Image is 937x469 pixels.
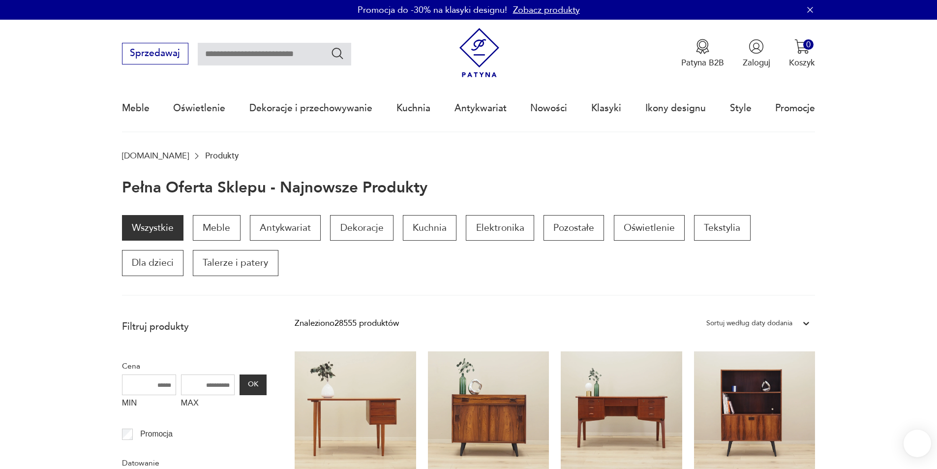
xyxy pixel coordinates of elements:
img: Patyna - sklep z meblami i dekoracjami vintage [454,28,504,78]
a: Talerze i patery [193,250,278,276]
div: Sortuj według daty dodania [706,317,792,330]
a: [DOMAIN_NAME] [122,151,189,160]
p: Cena [122,360,267,373]
iframe: Smartsupp widget button [904,430,931,457]
p: Promocja do -30% na klasyki designu! [358,4,507,16]
label: MAX [181,395,235,414]
div: 0 [803,39,814,50]
p: Zaloguj [743,57,770,68]
a: Meble [193,215,240,241]
a: Meble [122,86,150,131]
p: Filtruj produkty [122,320,267,333]
button: Patyna B2B [681,39,724,68]
a: Zobacz produkty [513,4,580,16]
a: Nowości [530,86,567,131]
a: Kuchnia [403,215,456,241]
a: Klasyki [591,86,621,131]
a: Ikona medaluPatyna B2B [681,39,724,68]
a: Dekoracje [330,215,393,241]
a: Dekoracje i przechowywanie [249,86,372,131]
a: Oświetlenie [614,215,685,241]
a: Sprzedawaj [122,50,188,58]
a: Oświetlenie [173,86,225,131]
a: Elektronika [466,215,534,241]
a: Dla dzieci [122,250,183,276]
h1: Pełna oferta sklepu - najnowsze produkty [122,180,427,196]
button: Sprzedawaj [122,43,188,64]
a: Antykwariat [454,86,507,131]
p: Patyna B2B [681,57,724,68]
button: Zaloguj [743,39,770,68]
img: Ikona medalu [695,39,710,54]
a: Promocje [775,86,815,131]
p: Koszyk [789,57,815,68]
a: Kuchnia [396,86,430,131]
a: Tekstylia [694,215,750,241]
a: Antykwariat [250,215,321,241]
a: Style [730,86,752,131]
a: Pozostałe [544,215,604,241]
a: Wszystkie [122,215,183,241]
a: Ikony designu [645,86,706,131]
img: Ikonka użytkownika [749,39,764,54]
div: Znaleziono 28555 produktów [295,317,399,330]
button: Szukaj [331,46,345,61]
p: Produkty [205,151,239,160]
label: MIN [122,395,176,414]
img: Ikona koszyka [794,39,810,54]
button: 0Koszyk [789,39,815,68]
button: OK [240,375,266,395]
p: Promocja [140,428,173,440]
